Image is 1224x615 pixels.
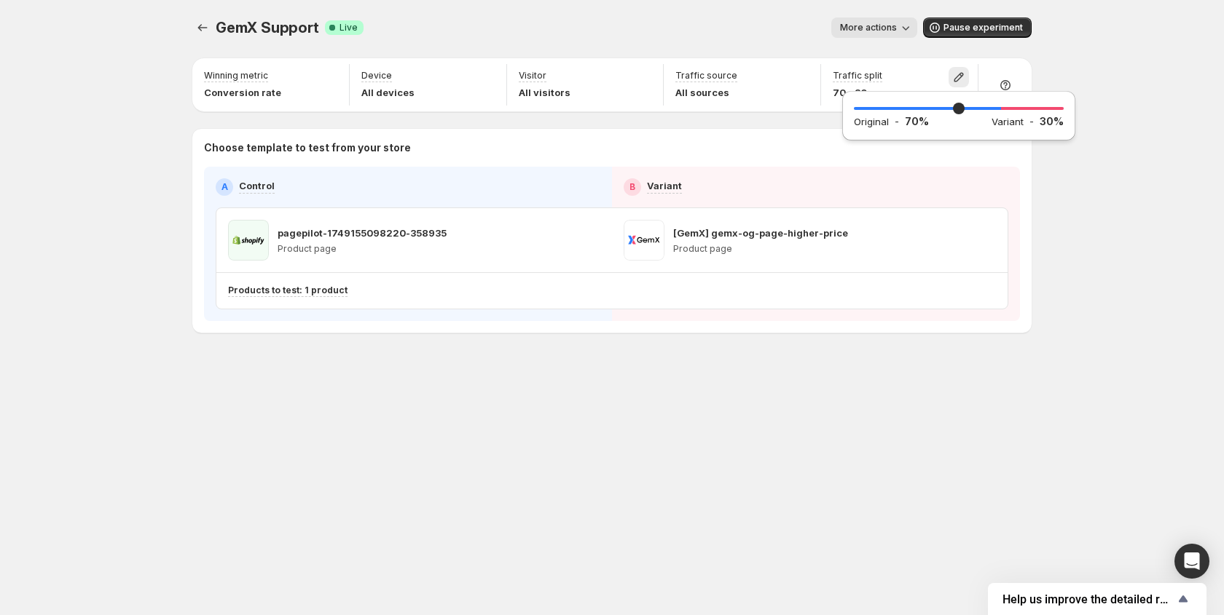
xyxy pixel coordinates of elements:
button: Experiments [192,17,213,38]
h2: A [221,181,228,193]
button: Pause experiment [923,17,1032,38]
p: Traffic source [675,70,737,82]
button: More actions [831,17,917,38]
p: 30 % [1040,114,1064,129]
p: Traffic split [833,70,882,82]
p: Device [361,70,392,82]
p: Choose template to test from your store [204,140,1020,155]
h2: B [629,181,635,193]
div: - [992,114,1064,129]
h2: Original [854,114,889,129]
p: pagepilot-1749155098220-358935 [278,226,447,240]
img: [GemX] gemx-og-page-higher-price [624,220,664,261]
p: All devices [361,85,415,100]
p: 70 - 30 [833,85,882,100]
p: Conversion rate [204,85,281,100]
button: Show survey - Help us improve the detailed report for A/B campaigns [1003,590,1192,608]
img: pagepilot-1749155098220-358935 [228,220,269,261]
div: - [854,114,992,129]
p: Winning metric [204,70,268,82]
span: Pause experiment [943,22,1023,33]
p: Control [239,178,275,193]
p: [GemX] gemx-og-page-higher-price [673,226,848,240]
p: Variant [647,178,682,193]
span: More actions [840,22,897,33]
p: All visitors [519,85,570,100]
h2: Variant [992,114,1024,129]
p: Product page [278,243,447,255]
p: 70 % [905,114,929,129]
p: Visitor [519,70,546,82]
p: Products to test: 1 product [228,285,348,296]
span: Help us improve the detailed report for A/B campaigns [1003,592,1174,606]
span: GemX Support [216,19,319,36]
div: Open Intercom Messenger [1174,544,1209,579]
p: All sources [675,85,737,100]
span: Live [340,22,358,33]
p: Product page [673,243,848,255]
